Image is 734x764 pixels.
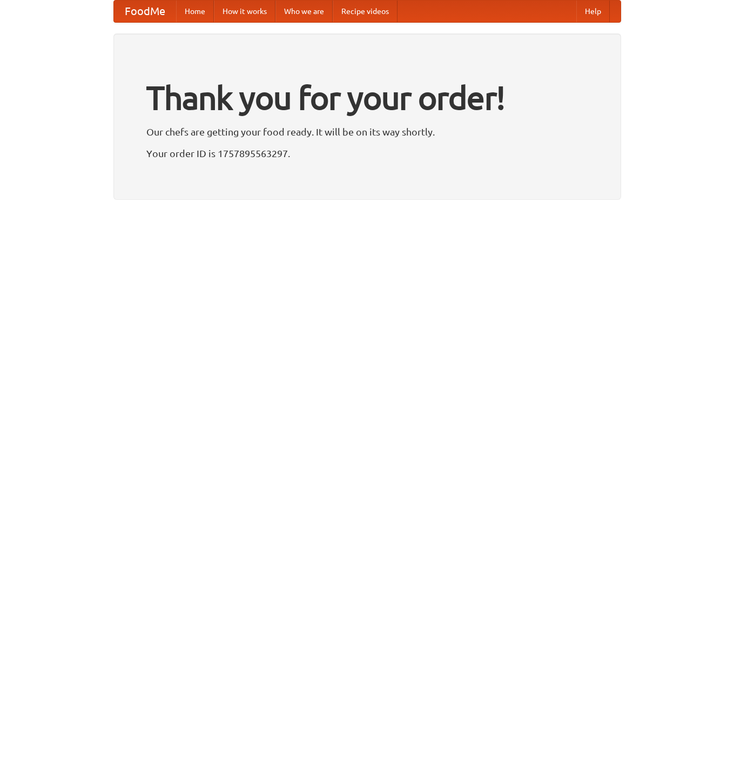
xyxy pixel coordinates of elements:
a: Recipe videos [333,1,398,22]
a: Who we are [275,1,333,22]
p: Our chefs are getting your food ready. It will be on its way shortly. [146,124,588,140]
a: Help [576,1,610,22]
a: Home [176,1,214,22]
h1: Thank you for your order! [146,72,588,124]
a: FoodMe [114,1,176,22]
p: Your order ID is 1757895563297. [146,145,588,161]
a: How it works [214,1,275,22]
